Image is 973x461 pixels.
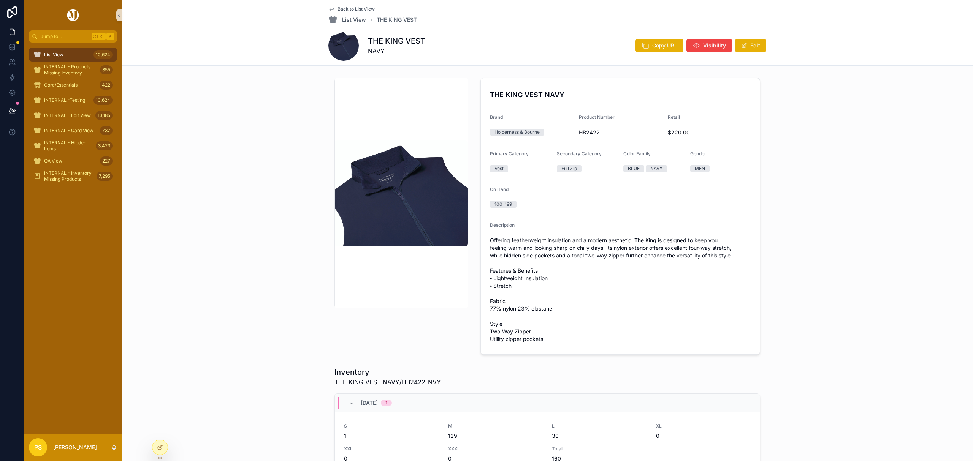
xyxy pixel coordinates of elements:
[29,63,117,77] a: INTERNAL - Products Missing Inventory355
[735,39,766,52] button: Edit
[490,151,529,156] span: Primary Category
[635,39,683,52] button: Copy URL
[448,423,543,429] span: M
[44,82,78,88] span: Core/Essentials
[490,222,515,228] span: Description
[29,169,117,183] a: INTERNAL - Inventory Missing Products7,295
[334,367,441,377] h1: Inventory
[579,129,662,136] span: HB2422
[368,46,425,55] span: NAVY
[107,33,113,39] span: K
[92,33,106,40] span: Ctrl
[342,16,366,24] span: List View
[34,443,42,452] span: PS
[44,64,97,76] span: INTERNAL - Products Missing Inventory
[652,42,677,49] span: Copy URL
[368,36,425,46] h1: THE KING VEST
[29,93,117,107] a: INTERNAL -Testing10,624
[93,96,113,105] div: 10,624
[29,48,117,62] a: List View10,624
[650,165,662,172] div: NAVY
[328,15,366,24] a: List View
[66,9,80,21] img: App logo
[328,6,375,12] a: Back to List View
[668,129,751,136] span: $220.00
[490,237,751,343] span: Offering featherweight insulation and a modern aesthetic, The King is designed to keep you feelin...
[579,114,615,120] span: Product Number
[377,16,417,24] a: THE KING VEST
[44,97,85,103] span: INTERNAL -Testing
[656,423,751,429] span: XL
[385,400,387,406] div: 1
[44,128,93,134] span: INTERNAL - Card View
[552,446,647,452] span: Total
[100,156,113,166] div: 227
[344,423,439,429] span: S
[490,186,509,192] span: On Hand
[96,141,113,150] div: 3,423
[100,126,113,135] div: 737
[690,151,706,156] span: Gender
[448,432,543,440] span: 129
[686,39,732,52] button: Visibility
[44,52,63,58] span: List View
[29,124,117,137] a: INTERNAL - Card View737
[344,432,439,440] span: 1
[95,111,113,120] div: 13,185
[494,201,512,208] div: 100-199
[494,129,540,136] div: Holderness & Bourne
[335,140,468,246] img: l8GteXDzmtjepgSmN___7Z1ViGwNeAcTjlkS8SN4qhM-s_1500x1500.jpg
[656,432,751,440] span: 0
[490,90,751,100] h4: THE KING VEST NAVY
[24,43,122,193] div: scrollable content
[100,81,113,90] div: 422
[334,377,441,387] span: THE KING VEST NAVY/HB2422-NVY
[490,114,503,120] span: Brand
[41,33,89,39] span: Jump to...
[29,154,117,168] a: QA View227
[552,423,647,429] span: L
[29,139,117,153] a: INTERNAL - Hidden Items3,423
[695,165,705,172] div: MEN
[494,165,504,172] div: Vest
[44,170,93,182] span: INTERNAL - Inventory Missing Products
[44,140,93,152] span: INTERNAL - Hidden Items
[344,446,439,452] span: XXL
[703,42,726,49] span: Visibility
[628,165,640,172] div: BLUE
[97,172,113,181] div: 7,295
[668,114,680,120] span: Retail
[29,109,117,122] a: INTERNAL - Edit View13,185
[552,432,647,440] span: 30
[623,151,651,156] span: Color Family
[338,6,375,12] span: Back to List View
[361,399,378,407] span: [DATE]
[44,112,91,118] span: INTERNAL - Edit View
[561,165,577,172] div: Full Zip
[53,444,97,451] p: [PERSON_NAME]
[29,78,117,92] a: Core/Essentials422
[100,65,113,74] div: 355
[93,50,113,59] div: 10,624
[557,151,602,156] span: Secondary Category
[29,30,117,43] button: Jump to...CtrlK
[44,158,62,164] span: QA View
[448,446,543,452] span: XXXL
